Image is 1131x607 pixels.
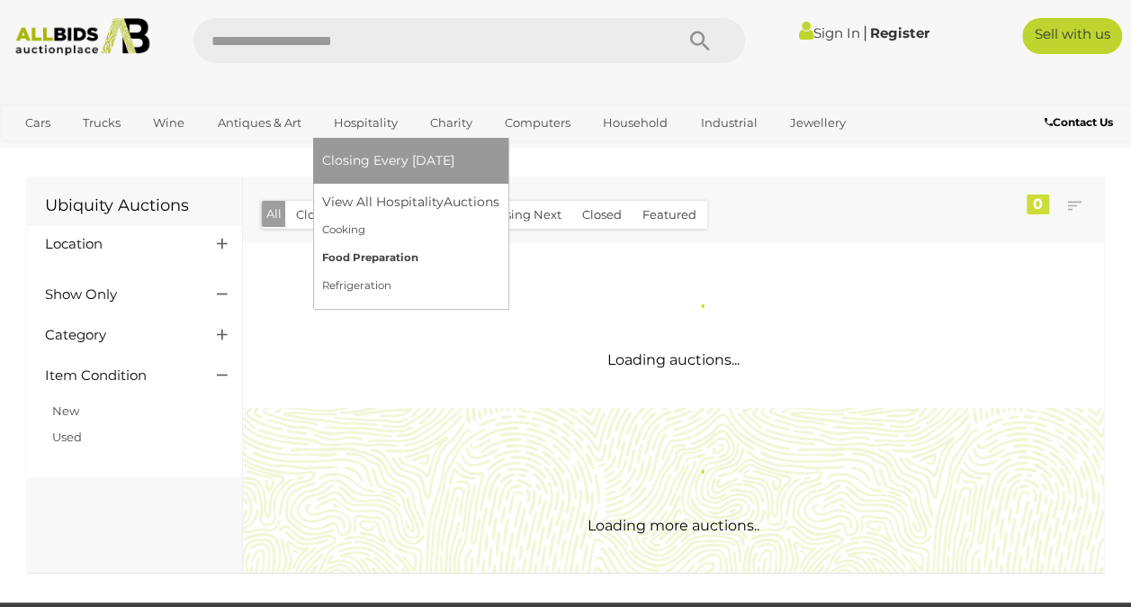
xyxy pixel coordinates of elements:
a: Hospitality [322,108,409,138]
a: Used [52,430,82,444]
a: Office [13,138,71,168]
button: Featured [632,201,707,229]
a: Charity [418,108,484,138]
span: Loading auctions... [607,351,740,368]
h4: Location [45,237,190,252]
span: Loading more auctions.. [588,517,759,534]
a: Sell with us [1022,18,1122,54]
a: [GEOGRAPHIC_DATA] [149,138,301,168]
a: Contact Us [1045,113,1118,132]
a: Jewellery [778,108,857,138]
button: Closing Next [476,201,572,229]
button: Closing [DATE] [285,201,393,229]
h4: Show Only [45,287,190,303]
a: Sports [80,138,140,168]
a: Trucks [71,108,132,138]
a: Antiques & Art [206,108,313,138]
b: Contact Us [1045,115,1113,129]
h4: Category [45,328,190,343]
a: Household [591,108,679,138]
button: Closed [571,201,633,229]
span: | [863,23,867,42]
a: Sign In [799,24,860,41]
a: Cars [13,108,62,138]
div: 0 [1027,195,1049,214]
a: Register [870,24,929,41]
h4: Item Condition [45,368,190,384]
a: New [52,403,79,418]
h1: Ubiquity Auctions [45,197,224,215]
a: Computers [493,108,582,138]
button: Search [655,18,745,63]
a: Industrial [688,108,768,138]
img: Allbids.com.au [8,18,157,56]
button: All [262,201,286,227]
a: Wine [141,108,196,138]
